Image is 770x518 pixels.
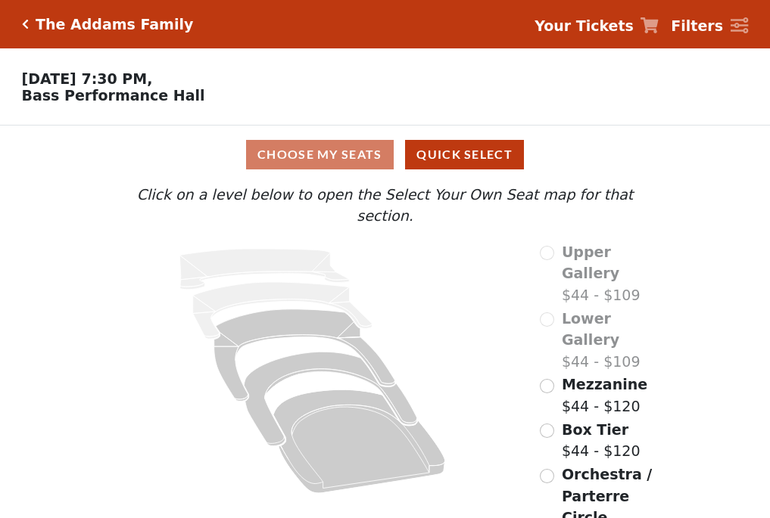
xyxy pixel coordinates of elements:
[180,249,350,290] path: Upper Gallery - Seats Available: 0
[405,140,524,169] button: Quick Select
[274,389,446,493] path: Orchestra / Parterre Circle - Seats Available: 107
[562,243,619,282] span: Upper Gallery
[562,421,628,438] span: Box Tier
[22,19,29,29] a: Click here to go back to filters
[562,374,647,417] label: $44 - $120
[562,376,647,392] span: Mezzanine
[671,15,748,37] a: Filters
[671,17,723,34] strong: Filters
[535,15,659,37] a: Your Tickets
[562,310,619,349] span: Lower Gallery
[562,419,641,462] label: $44 - $120
[562,241,663,306] label: $44 - $109
[562,308,663,373] label: $44 - $109
[535,17,634,34] strong: Your Tickets
[36,16,193,33] h5: The Addams Family
[107,184,662,227] p: Click on a level below to open the Select Your Own Seat map for that section.
[193,282,373,339] path: Lower Gallery - Seats Available: 0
